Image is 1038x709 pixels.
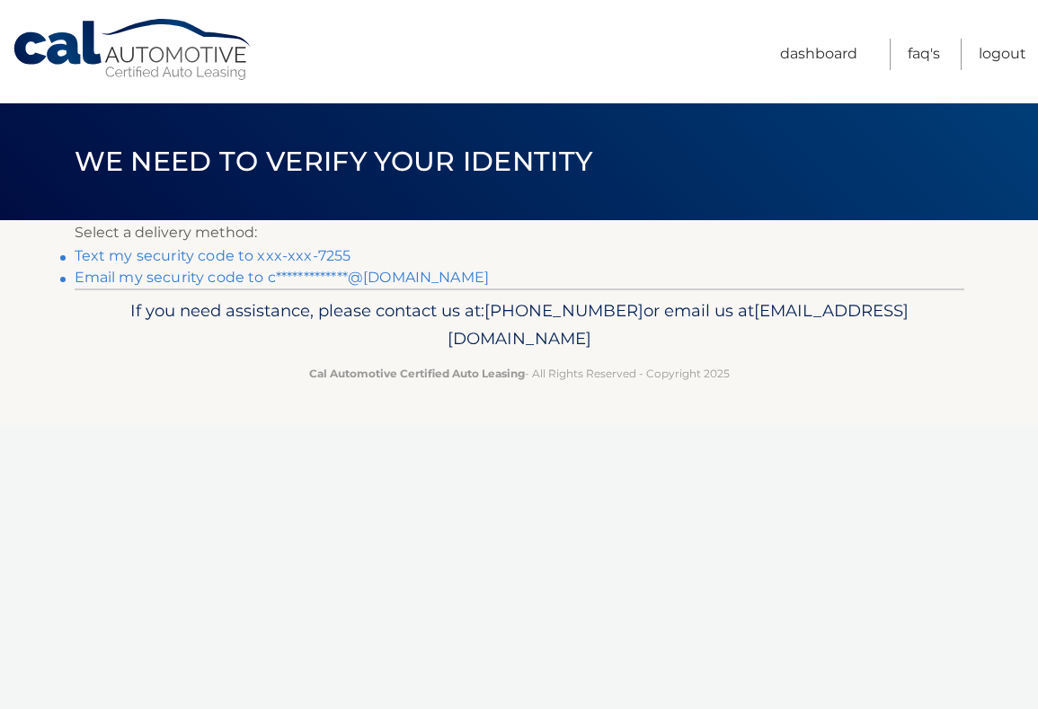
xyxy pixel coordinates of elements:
a: Text my security code to xxx-xxx-7255 [75,247,351,264]
span: We need to verify your identity [75,145,593,178]
a: FAQ's [908,39,940,70]
p: Select a delivery method: [75,220,964,245]
p: If you need assistance, please contact us at: or email us at [86,297,953,354]
strong: Cal Automotive Certified Auto Leasing [309,367,525,380]
a: Logout [979,39,1026,70]
a: Cal Automotive [12,18,254,82]
span: [PHONE_NUMBER] [484,300,643,321]
p: - All Rights Reserved - Copyright 2025 [86,364,953,383]
a: Dashboard [780,39,857,70]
